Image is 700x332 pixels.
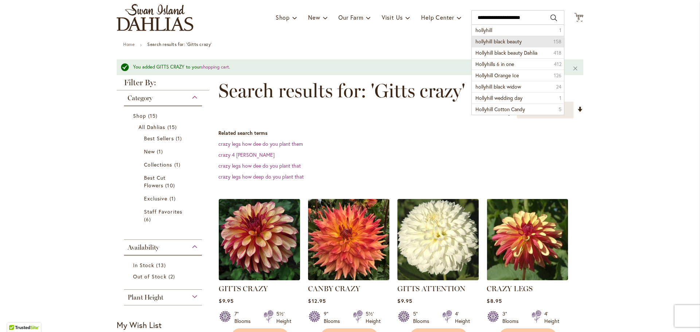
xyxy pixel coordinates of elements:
span: Availability [128,243,159,251]
a: GITTS ATTENTION [397,275,479,282]
a: Shop [133,112,195,120]
span: Out of Stock [133,273,167,280]
a: Home [123,42,135,47]
a: crazy legs how deep do you plant that [218,173,304,180]
span: 1 [176,134,184,142]
span: 24 [556,83,561,90]
div: 5½' Height [276,310,291,325]
span: Search results for: 'Gitts crazy' [218,80,465,102]
a: CRAZY LEGS [487,284,533,293]
div: 3" Blooms [502,310,523,325]
div: You added GITTS CRAZY to your . [133,64,561,71]
span: 2 [168,273,177,280]
div: 9" Blooms [324,310,344,325]
span: Help Center [421,13,454,21]
span: Hollyhills 6 in one [475,60,514,67]
span: Hollyhill black beauty Dahlia [475,49,537,56]
span: 1 [559,94,561,102]
a: GITTS CRAZY [219,284,268,293]
span: 15 [167,123,179,131]
span: Collections [144,161,172,168]
span: 15 [148,112,159,120]
span: $9.95 [219,297,233,304]
span: 1 [174,161,182,168]
img: GITTS ATTENTION [397,199,479,280]
span: 418 [553,49,561,56]
span: 5 [577,16,580,21]
div: 4' Height [544,310,559,325]
span: Hollyhill Orange Ice [475,72,519,79]
dt: Related search terms [218,129,583,137]
span: $9.95 [397,297,412,304]
span: $8.95 [487,297,502,304]
img: Canby Crazy [308,199,389,280]
a: Best Sellers [144,134,184,142]
span: Category [128,94,152,102]
span: Visit Us [382,13,403,21]
a: Collections [144,161,184,168]
div: 5" Blooms [413,310,433,325]
img: Gitts Crazy [219,199,300,280]
span: 6 [144,215,153,223]
div: 5½' Height [366,310,381,325]
span: Hollyhill wedding day [475,94,522,101]
a: shopping cart [201,64,229,70]
span: Best Sellers [144,135,174,142]
a: Exclusive [144,195,184,202]
span: 1 [559,27,561,34]
span: 158 [553,38,561,45]
span: hollyhill black beauty [475,38,522,45]
div: 4' Height [455,310,470,325]
span: 412 [554,60,561,68]
div: 7" Blooms [234,310,255,325]
a: CANBY CRAZY [308,284,360,293]
strong: Search results for: 'Gitts crazy' [147,42,212,47]
a: Canby Crazy [308,275,389,282]
iframe: Launch Accessibility Center [5,306,26,327]
strong: Filter By: [117,79,209,90]
span: 5 [559,106,561,113]
span: All Dahlias [139,124,166,130]
a: New [144,148,184,155]
span: Shop [133,112,146,119]
span: $12.95 [308,297,326,304]
span: Staff Favorites [144,208,182,215]
a: Gitts Crazy [219,275,300,282]
span: New [144,148,155,155]
a: All Dahlias [139,123,189,131]
span: 10 [165,181,176,189]
span: hollyhill black widow [475,83,521,90]
span: Our Farm [338,13,363,21]
img: CRAZY LEGS [487,199,568,280]
span: Hollyhill Cotton Candy [475,106,525,113]
span: New [308,13,320,21]
span: Best Cut Flowers [144,174,166,189]
span: hollyhill [475,27,492,34]
span: In Stock [133,262,154,269]
a: Best Cut Flowers [144,174,184,189]
a: Staff Favorites [144,208,184,223]
span: Exclusive [144,195,167,202]
span: 1 [157,148,165,155]
span: Plant Height [128,293,163,301]
button: 5 [574,13,583,23]
button: Search [551,12,557,24]
a: store logo [117,4,193,31]
span: Shop [276,13,290,21]
a: Out of Stock 2 [133,273,195,280]
a: GITTS ATTENTION [397,284,466,293]
a: crazy legs how dee do you plant that [218,162,301,169]
a: crazy 4 [PERSON_NAME] [218,151,275,158]
a: crazy legs how dee do you plant them [218,140,303,147]
a: CRAZY LEGS [487,275,568,282]
span: 1 [170,195,178,202]
a: In Stock 13 [133,261,195,269]
span: 126 [554,72,561,79]
span: 13 [156,261,167,269]
strong: My Wish List [117,320,162,330]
